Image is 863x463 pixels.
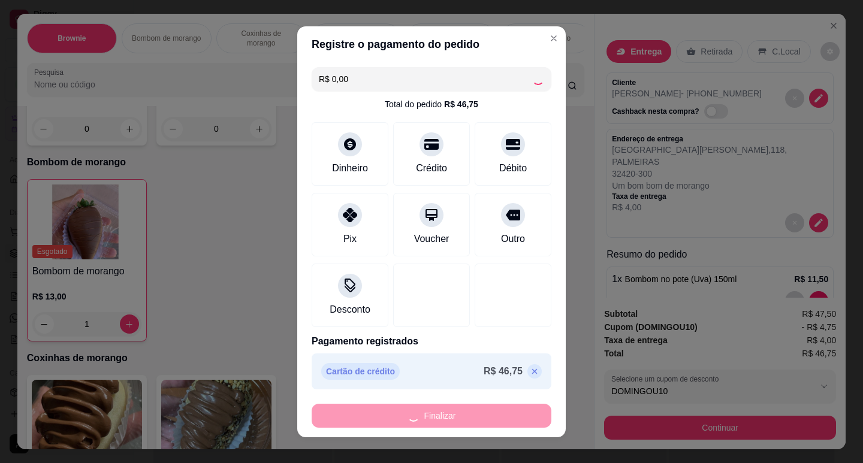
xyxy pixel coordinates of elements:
[343,232,357,246] div: Pix
[321,363,400,380] p: Cartão de crédito
[297,26,566,62] header: Registre o pagamento do pedido
[499,161,527,175] div: Débito
[544,29,563,48] button: Close
[319,67,532,91] input: Ex.: hambúrguer de cordeiro
[444,98,478,110] div: R$ 46,75
[332,161,368,175] div: Dinheiro
[414,232,449,246] div: Voucher
[330,302,370,317] div: Desconto
[484,364,523,379] p: R$ 46,75
[416,161,447,175] div: Crédito
[501,232,525,246] div: Outro
[312,334,551,349] p: Pagamento registrados
[532,73,544,85] div: Loading
[385,98,478,110] div: Total do pedido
